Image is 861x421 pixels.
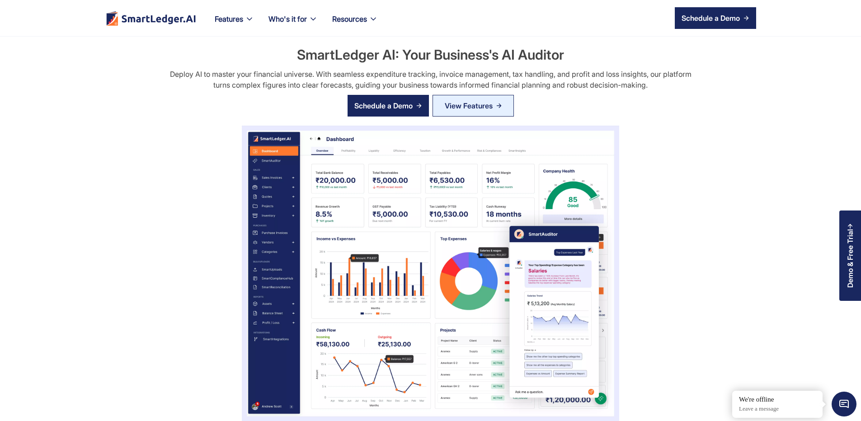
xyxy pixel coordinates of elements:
[325,13,385,36] div: Resources
[743,15,749,21] img: arrow right icon
[332,13,367,25] div: Resources
[215,13,243,25] div: Features
[445,98,493,113] div: View Features
[739,405,816,413] p: Leave a message
[348,95,429,117] a: Schedule a Demo
[163,69,698,90] div: Deploy AI to master your financial universe. With seamless expenditure tracking, invoice manageme...
[105,11,197,26] a: home
[261,13,325,36] div: Who's it for
[268,13,307,25] div: Who's it for
[832,392,856,416] span: Chat Widget
[846,229,854,288] div: Demo & Free Trial
[682,13,740,23] div: Schedule a Demo
[739,395,816,404] div: We're offline
[207,13,261,36] div: Features
[675,7,756,29] a: Schedule a Demo
[354,100,413,111] div: Schedule a Demo
[496,103,502,108] img: Arrow Right Blue
[433,95,514,117] a: View Features
[105,11,197,26] img: footer logo
[416,103,422,108] img: arrow right icon
[297,45,564,64] h2: SmartLedger AI: Your Business's AI Auditor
